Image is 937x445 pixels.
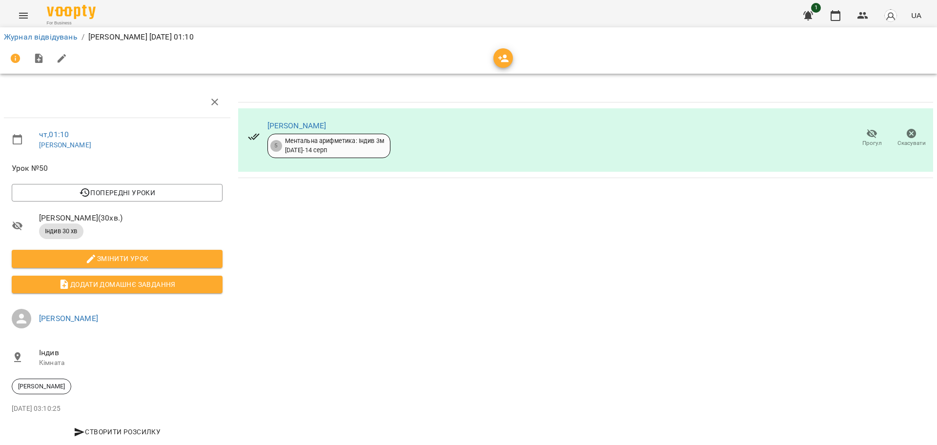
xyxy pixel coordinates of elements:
[20,279,215,290] span: Додати домашнє завдання
[39,130,69,139] a: чт , 01:10
[12,382,71,391] span: [PERSON_NAME]
[39,227,83,236] span: Індив 30 хв
[12,250,223,267] button: Змінити урок
[285,137,384,155] div: Ментальна арифметика: Індив 3м [DATE] - 14 серп
[39,212,223,224] span: [PERSON_NAME] ( 30 хв. )
[907,6,925,24] button: UA
[852,124,892,152] button: Прогул
[811,3,821,13] span: 1
[39,314,98,323] a: [PERSON_NAME]
[892,124,931,152] button: Скасувати
[39,347,223,359] span: Індив
[897,139,926,147] span: Скасувати
[12,184,223,202] button: Попередні уроки
[47,5,96,19] img: Voopty Logo
[862,139,882,147] span: Прогул
[39,141,91,149] a: [PERSON_NAME]
[911,10,921,20] span: UA
[12,423,223,441] button: Створити розсилку
[47,20,96,26] span: For Business
[12,404,223,414] p: [DATE] 03:10:25
[270,140,282,152] div: 5
[12,276,223,293] button: Додати домашнє завдання
[267,121,326,130] a: [PERSON_NAME]
[4,32,78,41] a: Журнал відвідувань
[4,31,933,43] nav: breadcrumb
[12,379,71,394] div: [PERSON_NAME]
[88,31,194,43] p: [PERSON_NAME] [DATE] 01:10
[12,162,223,174] span: Урок №50
[12,4,35,27] button: Menu
[16,426,219,438] span: Створити розсилку
[39,358,223,368] p: Кімната
[20,253,215,264] span: Змінити урок
[81,31,84,43] li: /
[20,187,215,199] span: Попередні уроки
[884,9,897,22] img: avatar_s.png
